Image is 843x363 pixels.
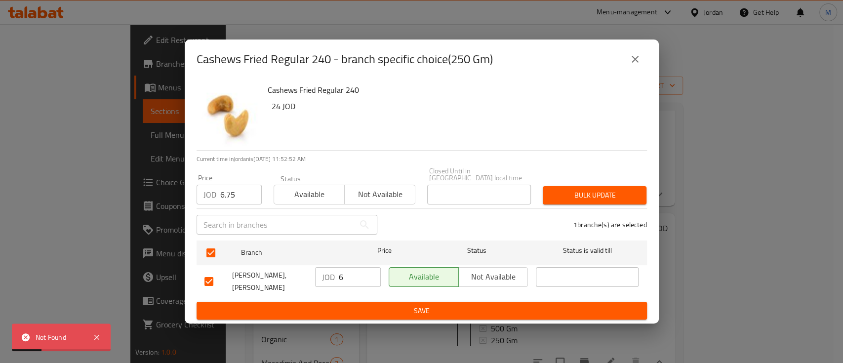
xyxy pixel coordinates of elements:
h6: Cashews Fried Regular 240 [268,83,639,97]
button: Not available [458,267,528,287]
button: Bulk update [543,186,646,204]
span: Status is valid till [536,244,639,257]
span: Bulk update [551,189,639,202]
span: Branch [241,246,344,259]
button: Available [389,267,459,287]
button: Not available [344,185,415,204]
span: Price [352,244,417,257]
h2: Cashews Fried Regular 240 - branch specific choice(250 Gm) [197,51,493,67]
button: Save [197,302,647,320]
span: Available [278,187,341,202]
h6: 24 JOD [272,99,639,113]
span: Not available [463,270,524,284]
input: Search in branches [197,215,355,235]
span: Save [204,305,639,317]
p: 1 branche(s) are selected [573,220,647,230]
p: Current time in Jordan is [DATE] 11:52:52 AM [197,155,647,163]
img: Cashews Fried Regular 240 [197,83,260,146]
p: JOD [203,189,216,201]
div: Not Found [36,332,83,343]
button: Available [274,185,345,204]
span: Not available [349,187,411,202]
input: Please enter price [339,267,381,287]
button: close [623,47,647,71]
p: JOD [322,271,335,283]
span: [PERSON_NAME], [PERSON_NAME] [232,269,307,294]
input: Please enter price [220,185,262,204]
span: Status [425,244,528,257]
span: Available [393,270,455,284]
